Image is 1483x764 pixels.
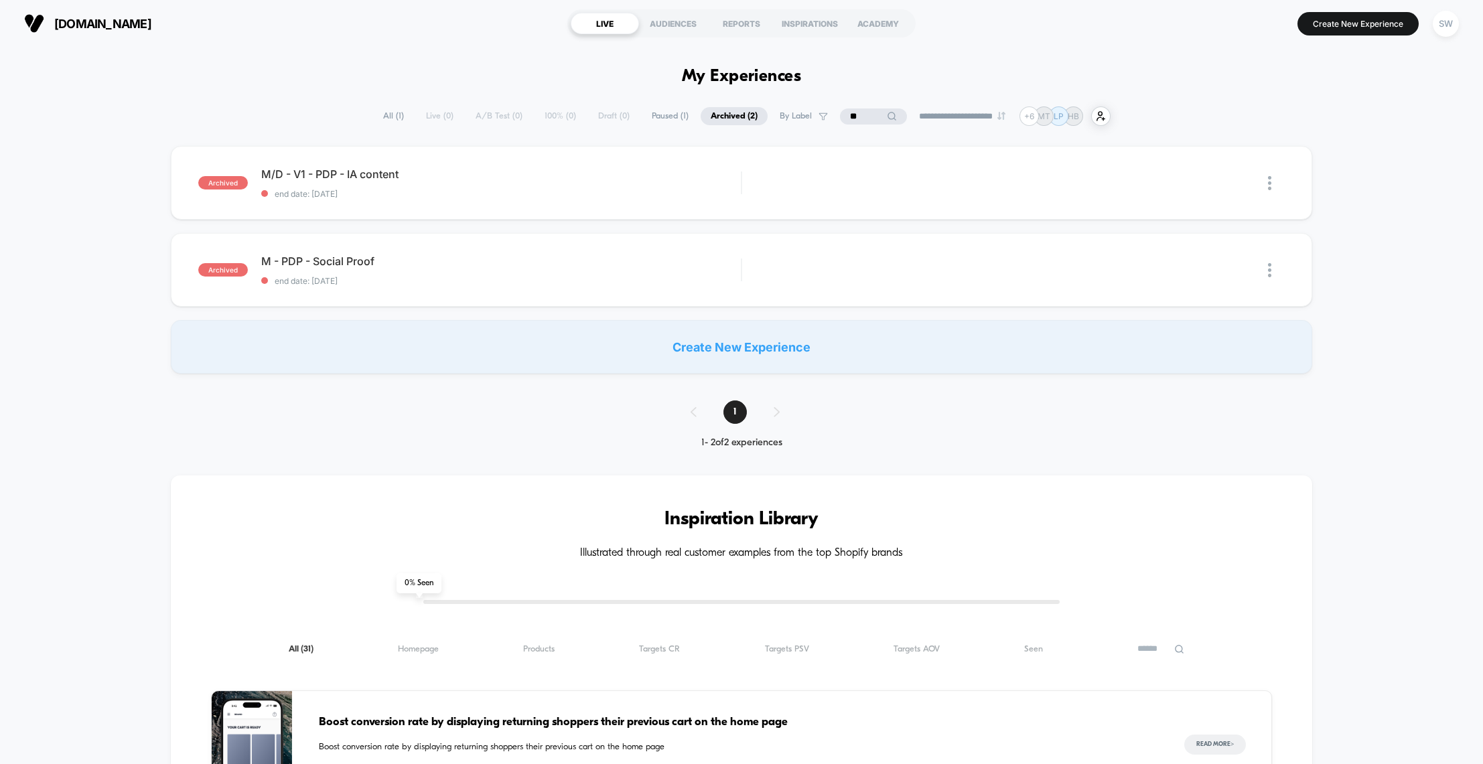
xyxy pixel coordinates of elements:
[398,644,439,654] span: Homepage
[776,13,844,34] div: INSPIRATIONS
[211,547,1273,560] h4: Illustrated through real customer examples from the top Shopify brands
[171,320,1313,374] div: Create New Experience
[1297,12,1419,35] button: Create New Experience
[301,645,313,654] span: ( 31 )
[198,176,248,189] span: archived
[765,644,809,654] span: Targets PSV
[523,644,555,654] span: Products
[1433,11,1459,37] div: SW
[723,400,747,424] span: 1
[54,17,151,31] span: [DOMAIN_NAME]
[261,189,741,199] span: end date: [DATE]
[571,13,639,34] div: LIVE
[24,13,44,33] img: Visually logo
[682,67,802,86] h1: My Experiences
[1019,106,1039,126] div: + 6
[707,13,776,34] div: REPORTS
[844,13,912,34] div: ACADEMY
[997,112,1005,120] img: end
[1068,111,1079,121] p: HB
[639,644,680,654] span: Targets CR
[1024,644,1043,654] span: Seen
[397,573,441,593] span: 0 % Seen
[701,107,768,125] span: Archived ( 2 )
[1429,10,1463,37] button: SW
[289,644,313,654] span: All
[261,276,741,286] span: end date: [DATE]
[261,254,741,268] span: M - PDP - Social Proof
[1184,735,1246,755] button: Read More>
[261,167,741,181] span: M/D - V1 - PDP - IA content
[198,263,248,277] span: archived
[211,509,1273,530] h3: Inspiration Library
[1038,111,1050,121] p: MT
[677,437,806,449] div: 1 - 2 of 2 experiences
[373,107,414,125] span: All ( 1 )
[642,107,699,125] span: Paused ( 1 )
[319,741,1158,754] span: Boost conversion rate by displaying returning shoppers their previous cart on the home page
[639,13,707,34] div: AUDIENCES
[894,644,940,654] span: Targets AOV
[1268,263,1271,277] img: close
[1054,111,1064,121] p: LP
[1268,176,1271,190] img: close
[20,13,155,34] button: [DOMAIN_NAME]
[780,111,812,121] span: By Label
[319,714,1158,731] span: Boost conversion rate by displaying returning shoppers their previous cart on the home page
